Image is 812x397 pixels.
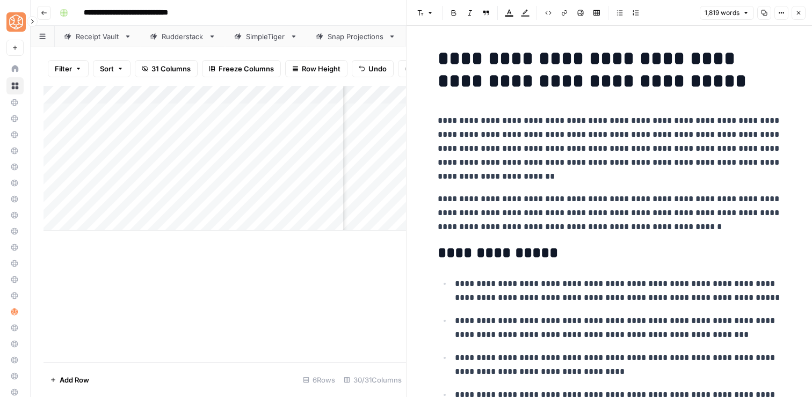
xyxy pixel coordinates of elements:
[339,371,406,388] div: 30/31 Columns
[162,31,204,42] div: Rudderstack
[246,31,286,42] div: SimpleTiger
[368,63,387,74] span: Undo
[307,26,405,47] a: Snap Projections
[44,371,96,388] button: Add Row
[700,6,754,20] button: 1,819 words
[60,374,89,385] span: Add Row
[302,63,340,74] span: Row Height
[93,60,130,77] button: Sort
[328,31,384,42] div: Snap Projections
[76,31,120,42] div: Receipt Vault
[705,8,740,18] span: 1,819 words
[219,63,274,74] span: Freeze Columns
[299,371,339,388] div: 6 Rows
[6,9,24,35] button: Workspace: SimpleTiger
[151,63,191,74] span: 31 Columns
[285,60,347,77] button: Row Height
[6,12,26,32] img: SimpleTiger Logo
[100,63,114,74] span: Sort
[55,26,141,47] a: Receipt Vault
[6,60,24,77] a: Home
[6,77,24,94] a: Browse
[141,26,225,47] a: Rudderstack
[202,60,281,77] button: Freeze Columns
[48,60,89,77] button: Filter
[55,63,72,74] span: Filter
[225,26,307,47] a: SimpleTiger
[352,60,394,77] button: Undo
[135,60,198,77] button: 31 Columns
[11,308,18,315] img: hlg0wqi1id4i6sbxkcpd2tyblcaw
